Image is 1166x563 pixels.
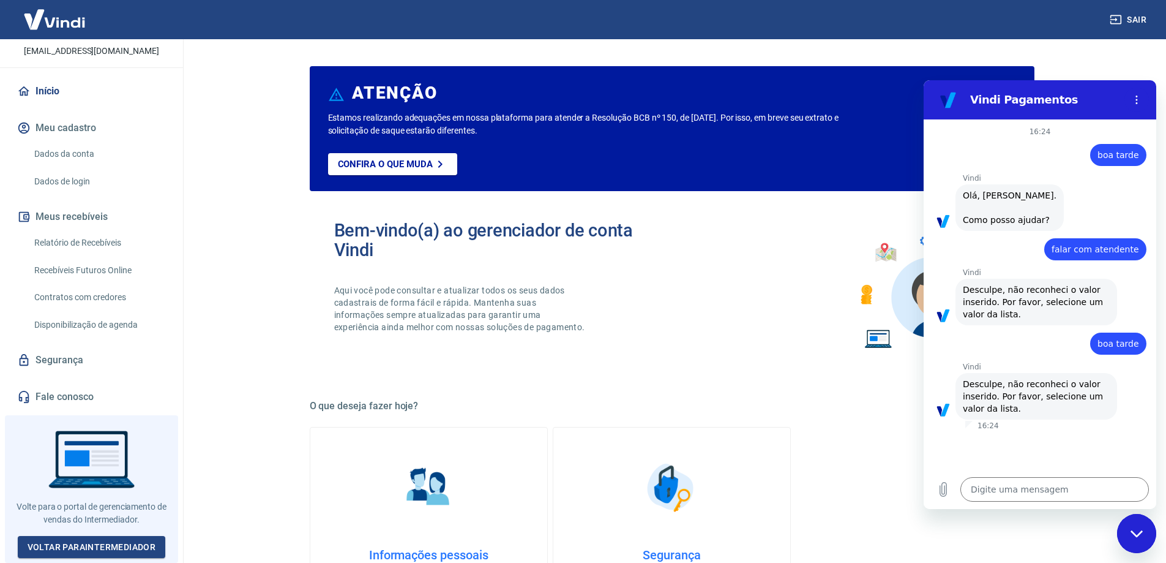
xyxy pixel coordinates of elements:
button: Meu cadastro [15,115,168,142]
p: Confira o que muda [338,159,433,170]
p: [EMAIL_ADDRESS][DOMAIN_NAME] [24,45,159,58]
a: Fale conosco [15,384,168,410]
h4: Segurança [573,548,771,562]
img: Segurança [641,457,702,518]
a: Segurança [15,347,168,374]
img: Vindi [15,1,94,38]
p: Estamos realizando adequações em nossa plataforma para atender a Resolução BCB nº 150, de [DATE].... [328,111,878,137]
button: Sair [1107,9,1151,31]
a: Recebíveis Futuros Online [29,258,168,283]
h2: Bem-vindo(a) ao gerenciador de conta Vindi [334,221,672,260]
h4: Informações pessoais [330,548,528,562]
a: Início [15,78,168,105]
a: Contratos com credores [29,285,168,310]
h5: O que deseja fazer hoje? [310,400,1034,412]
a: Dados de login [29,169,168,194]
p: [PERSON_NAME] [42,27,140,40]
iframe: Botão para abrir a janela de mensagens, conversa em andamento [1117,514,1156,553]
iframe: Janela de mensagens [924,80,1156,509]
a: Relatório de Recebíveis [29,230,168,255]
img: Imagem de um avatar masculino com diversos icones exemplificando as funcionalidades do gerenciado... [850,221,1010,356]
img: Informações pessoais [398,457,459,518]
a: Confira o que muda [328,153,457,175]
h6: ATENÇÃO [352,87,437,99]
p: Aqui você pode consultar e atualizar todos os seus dados cadastrais de forma fácil e rápida. Mant... [334,284,588,333]
a: Dados da conta [29,142,168,167]
a: Disponibilização de agenda [29,312,168,338]
a: Voltar paraIntermediador [18,536,166,559]
button: Meus recebíveis [15,203,168,230]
